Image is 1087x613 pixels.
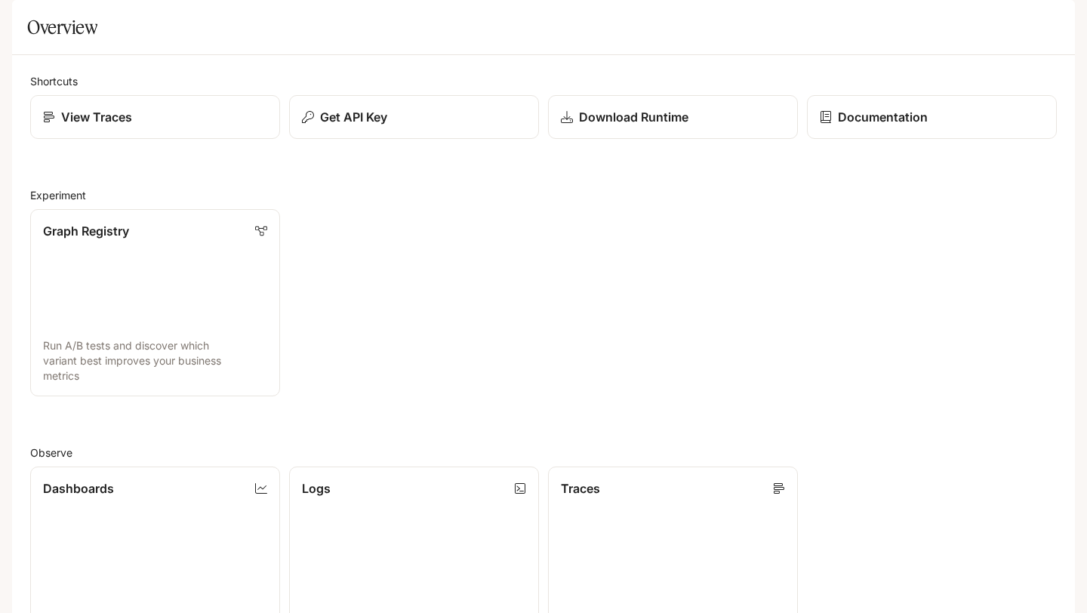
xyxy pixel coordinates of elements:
button: open drawer [11,8,38,35]
p: Run A/B tests and discover which variant best improves your business metrics [43,338,267,384]
a: Graph RegistryRun A/B tests and discover which variant best improves your business metrics [30,209,280,396]
h1: Overview [27,12,97,42]
h2: Shortcuts [30,73,1057,89]
p: Documentation [838,108,928,126]
a: View Traces [30,95,280,139]
p: Logs [302,479,331,497]
p: Traces [561,479,600,497]
p: Graph Registry [43,222,129,240]
a: Download Runtime [548,95,798,139]
a: Documentation [807,95,1057,139]
button: Get API Key [289,95,539,139]
p: Download Runtime [579,108,688,126]
h2: Experiment [30,187,1057,203]
h2: Observe [30,445,1057,461]
p: View Traces [61,108,132,126]
p: Get API Key [320,108,387,126]
p: Dashboards [43,479,114,497]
